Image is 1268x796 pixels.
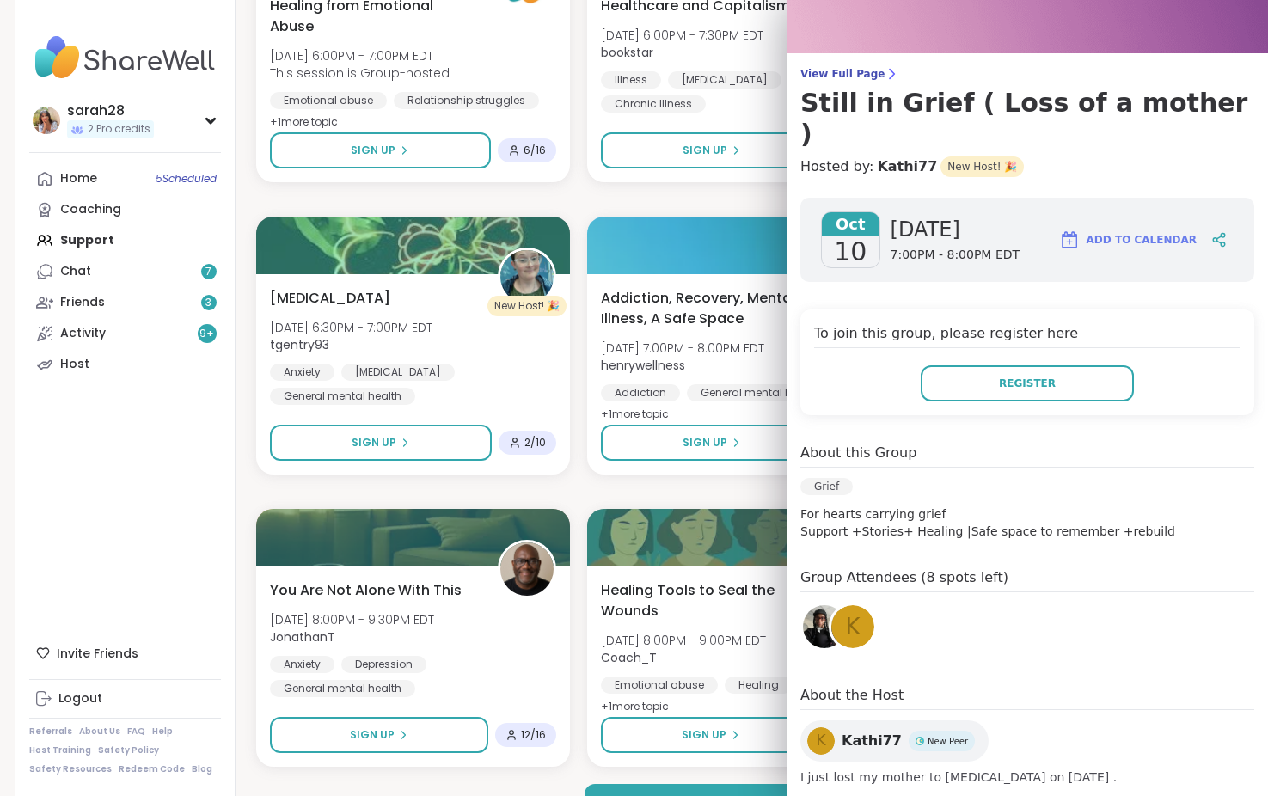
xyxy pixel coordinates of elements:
span: Addiction, Recovery, Mental Illness, A Safe Space [601,288,810,329]
div: [MEDICAL_DATA] [668,71,781,89]
div: Coaching [60,201,121,218]
button: Sign Up [270,425,492,461]
a: Safety Policy [98,744,159,756]
span: 5 Scheduled [156,172,217,186]
span: [MEDICAL_DATA] [270,288,390,309]
span: [DATE] 8:00PM - 9:00PM EDT [601,632,766,649]
div: Depression [341,656,426,673]
div: New Host! 🎉 [487,296,567,316]
a: Redeem Code [119,763,185,775]
div: Relationship struggles [394,92,539,109]
span: 12 / 16 [521,728,546,742]
div: Healing [725,677,793,694]
a: Host Training [29,744,91,756]
div: Emotional abuse [270,92,387,109]
img: ShareWell Nav Logo [29,28,221,88]
span: Oct [822,212,879,236]
div: Illness [601,71,661,89]
a: Safety Resources [29,763,112,775]
span: This session is Group-hosted [270,64,450,82]
div: Grief [800,478,853,495]
div: Anxiety [270,656,334,673]
a: Blog [192,763,212,775]
h4: Group Attendees (8 spots left) [800,567,1254,592]
p: For hearts carrying grief Support +Stories+ Healing |Safe space to remember +rebuild [800,505,1254,540]
h4: About the Host [800,685,1254,710]
button: Sign Up [270,717,488,753]
button: Register [921,365,1134,401]
span: [DATE] 7:00PM - 8:00PM EDT [601,340,764,357]
div: Addiction [601,384,680,401]
a: Host [29,349,221,380]
div: Activity [60,325,106,342]
button: Sign Up [601,132,823,168]
div: Logout [58,690,102,707]
img: sarah28 [33,107,60,134]
a: K [829,603,877,651]
div: Anxiety [270,364,334,381]
div: General mental health [687,384,832,401]
span: Sign Up [683,143,727,158]
span: New Peer [928,735,968,748]
span: 3 [205,296,211,310]
a: Help [152,726,173,738]
a: FAQ [127,726,145,738]
span: Register [999,376,1056,391]
img: JonathanT [500,542,554,596]
b: henrywellness [601,357,685,374]
span: Healing Tools to Seal the Wounds [601,580,810,621]
span: I just lost my mother to [MEDICAL_DATA] on [DATE] . [800,768,1254,786]
img: New Peer [916,737,924,745]
a: Chat7 [29,256,221,287]
a: Logout [29,683,221,714]
a: CsynAKAcynthia [800,603,848,651]
span: You Are Not Alone With This [270,580,462,601]
span: [DATE] [891,216,1020,243]
div: Home [60,170,97,187]
span: View Full Page [800,67,1254,81]
span: 6 / 16 [524,144,546,157]
div: sarah28 [67,101,154,120]
a: Friends3 [29,287,221,318]
div: Chronic Illness [601,95,706,113]
span: 9 + [199,327,214,341]
a: KKathi77New PeerNew Peer [800,720,989,762]
span: Add to Calendar [1087,232,1197,248]
span: 7:00PM - 8:00PM EDT [891,247,1020,264]
a: Home5Scheduled [29,163,221,194]
a: View Full PageStill in Grief ( Loss of a mother ) [800,67,1254,150]
span: 2 / 10 [524,436,546,450]
span: [DATE] 8:00PM - 9:30PM EDT [270,611,434,628]
span: 7 [205,265,211,279]
b: Coach_T [601,649,657,666]
a: About Us [79,726,120,738]
div: General mental health [270,388,415,405]
h3: Still in Grief ( Loss of a mother ) [800,88,1254,150]
button: Add to Calendar [1051,219,1204,260]
button: Sign Up [601,425,823,461]
span: Sign Up [351,143,395,158]
a: Referrals [29,726,72,738]
img: tgentry93 [500,250,554,303]
div: Friends [60,294,105,311]
div: Emotional abuse [601,677,718,694]
a: Coaching [29,194,221,225]
b: tgentry93 [270,336,329,353]
b: JonathanT [270,628,335,646]
span: [DATE] 6:00PM - 7:30PM EDT [601,27,763,44]
span: 2 Pro credits [88,122,150,137]
span: [DATE] 6:30PM - 7:00PM EDT [270,319,432,336]
span: New Host! 🎉 [940,156,1024,177]
div: Chat [60,263,91,280]
button: Sign Up [601,717,822,753]
button: Sign Up [270,132,491,168]
span: [DATE] 6:00PM - 7:00PM EDT [270,47,450,64]
div: General mental health [270,680,415,697]
a: Kathi77 [877,156,937,177]
b: bookstar [601,44,653,61]
a: Activity9+ [29,318,221,349]
img: CsynAKAcynthia [803,605,846,648]
span: K [816,730,825,752]
span: Kathi77 [842,731,902,751]
span: Sign Up [682,727,726,743]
